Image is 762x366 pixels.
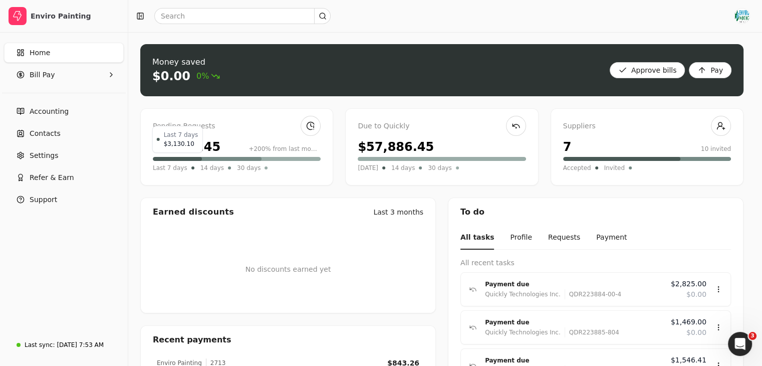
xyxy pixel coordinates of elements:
[748,332,756,340] span: 3
[30,70,55,80] span: Bill Pay
[428,163,451,173] span: 30 days
[248,144,321,153] div: +200% from last month
[565,289,621,299] div: QDR223884-00-4
[686,289,706,300] span: $0.00
[610,62,685,78] button: Approve bills
[237,163,261,173] span: 30 days
[4,145,124,165] a: Settings
[391,163,415,173] span: 14 days
[485,289,561,299] div: Quickly Technologies Inc.
[4,190,124,210] button: Support
[153,138,220,156] div: $3,802.45
[200,163,224,173] span: 14 days
[4,101,124,121] a: Accounting
[30,106,69,117] span: Accounting
[245,248,331,291] div: No discounts earned yet
[548,226,580,250] button: Requests
[4,123,124,143] a: Contacts
[57,340,104,349] div: [DATE] 7:53 AM
[358,163,378,173] span: [DATE]
[153,206,234,218] div: Earned discounts
[485,279,663,289] div: Payment due
[152,68,190,84] div: $0.00
[485,317,663,327] div: Payment due
[31,11,119,21] div: Enviro Painting
[4,65,124,85] button: Bill Pay
[728,332,752,356] iframe: Intercom live chat
[4,336,124,354] a: Last sync:[DATE] 7:53 AM
[689,62,731,78] button: Pay
[448,198,743,226] div: To do
[485,327,561,337] div: Quickly Technologies Inc.
[30,172,74,183] span: Refer & Earn
[671,317,706,327] span: $1,469.00
[141,326,435,354] div: Recent payments
[30,48,50,58] span: Home
[563,138,572,156] div: 7
[485,355,663,365] div: Payment due
[563,163,591,173] span: Accepted
[510,226,532,250] button: Profile
[30,150,58,161] span: Settings
[152,56,220,68] div: Money saved
[153,163,187,173] span: Last 7 days
[358,138,434,156] div: $57,886.45
[30,195,57,205] span: Support
[25,340,55,349] div: Last sync:
[4,167,124,188] button: Refer & Earn
[671,279,706,289] span: $2,825.00
[4,43,124,63] a: Home
[604,163,625,173] span: Invited
[153,121,321,132] div: Pending Requests
[196,70,220,82] span: 0%
[596,226,627,250] button: Payment
[30,128,61,139] span: Contacts
[563,121,731,132] div: Suppliers
[460,226,494,250] button: All tasks
[671,355,706,365] span: $1,546.41
[565,327,619,337] div: QDR223885-804
[686,327,706,338] span: $0.00
[154,8,331,24] input: Search
[358,121,526,132] div: Due to Quickly
[373,207,423,218] div: Last 3 months
[734,8,750,24] img: Enviro%20new%20Logo%20_RGB_Colour.jpg
[701,144,731,153] div: 10 invited
[460,258,731,268] div: All recent tasks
